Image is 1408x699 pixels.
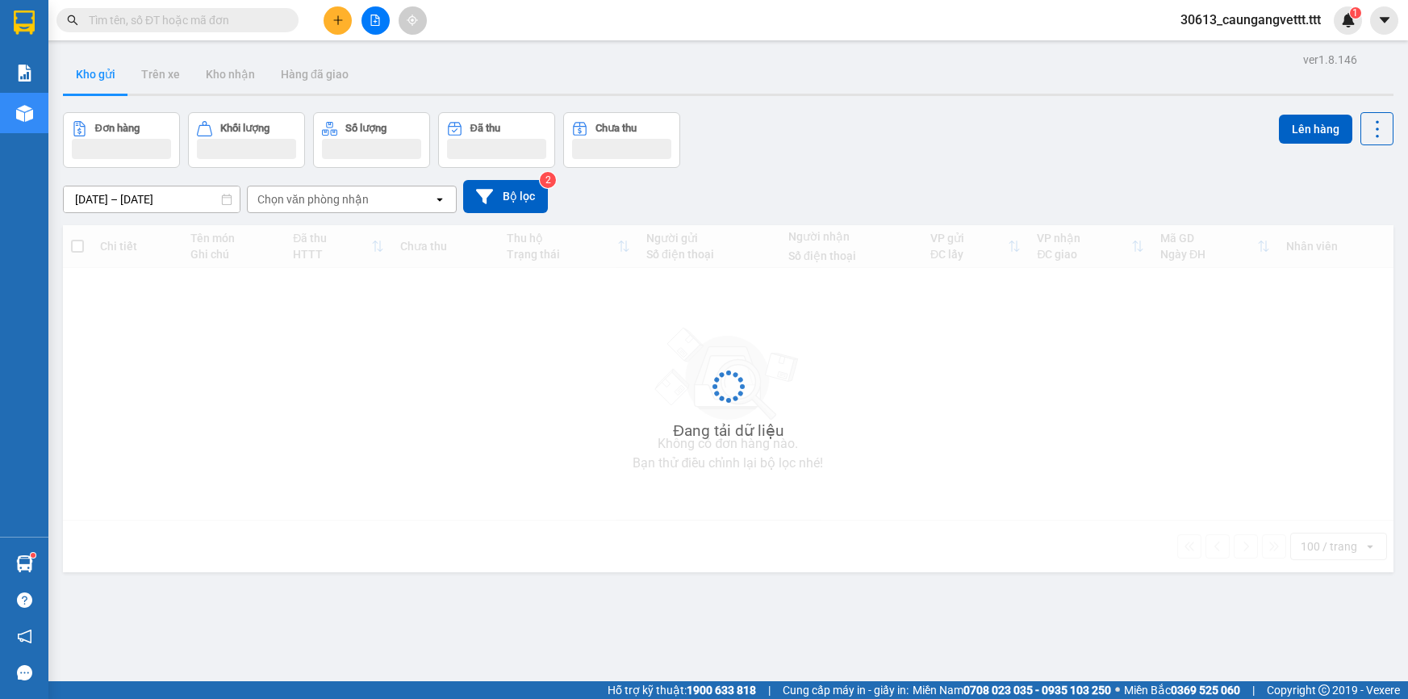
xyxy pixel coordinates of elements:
[913,681,1111,699] span: Miền Nam
[783,681,909,699] span: Cung cấp máy in - giấy in:
[1352,7,1358,19] span: 1
[31,553,36,558] sup: 1
[17,665,32,680] span: message
[63,112,180,168] button: Đơn hàng
[89,11,279,29] input: Tìm tên, số ĐT hoặc mã đơn
[257,191,369,207] div: Chọn văn phòng nhận
[370,15,381,26] span: file-add
[1171,684,1240,697] strong: 0369 525 060
[1303,51,1357,69] div: ver 1.8.146
[768,681,771,699] span: |
[595,123,637,134] div: Chưa thu
[433,193,446,206] svg: open
[128,55,193,94] button: Trên xe
[1377,13,1392,27] span: caret-down
[345,123,386,134] div: Số lượng
[1350,7,1361,19] sup: 1
[313,112,430,168] button: Số lượng
[63,55,128,94] button: Kho gửi
[1341,13,1356,27] img: icon-new-feature
[1124,681,1240,699] span: Miền Bắc
[14,10,35,35] img: logo-vxr
[67,15,78,26] span: search
[64,186,240,212] input: Select a date range.
[1370,6,1398,35] button: caret-down
[16,105,33,122] img: warehouse-icon
[673,419,783,443] div: Đang tải dữ liệu
[438,112,555,168] button: Đã thu
[407,15,418,26] span: aim
[470,123,500,134] div: Đã thu
[1168,10,1334,30] span: 30613_caungangvettt.ttt
[563,112,680,168] button: Chưa thu
[17,592,32,608] span: question-circle
[1252,681,1255,699] span: |
[361,6,390,35] button: file-add
[220,123,269,134] div: Khối lượng
[1318,684,1330,696] span: copyright
[608,681,756,699] span: Hỗ trợ kỹ thuật:
[324,6,352,35] button: plus
[17,629,32,644] span: notification
[1279,115,1352,144] button: Lên hàng
[95,123,140,134] div: Đơn hàng
[463,180,548,213] button: Bộ lọc
[963,684,1111,697] strong: 0708 023 035 - 0935 103 250
[16,65,33,82] img: solution-icon
[332,15,344,26] span: plus
[687,684,756,697] strong: 1900 633 818
[188,112,305,168] button: Khối lượng
[268,55,361,94] button: Hàng đã giao
[399,6,427,35] button: aim
[193,55,268,94] button: Kho nhận
[540,172,556,188] sup: 2
[16,555,33,572] img: warehouse-icon
[1115,687,1120,693] span: ⚪️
